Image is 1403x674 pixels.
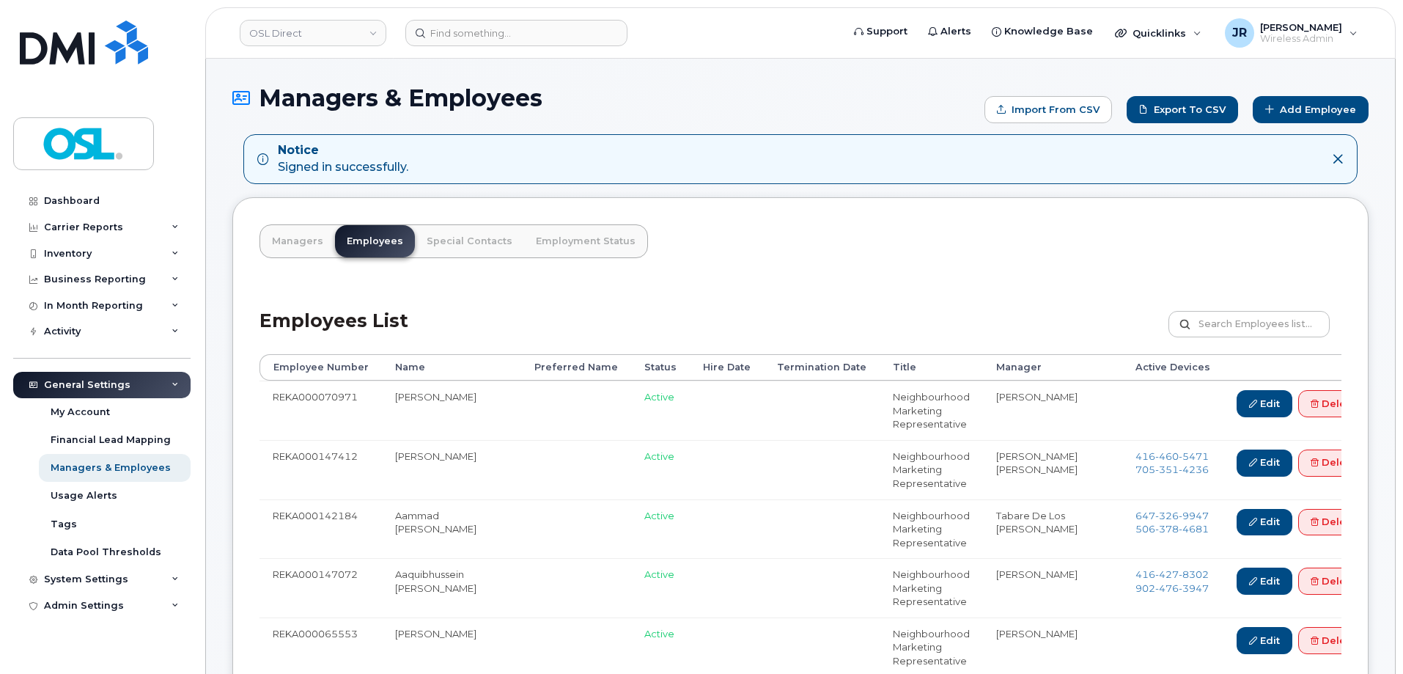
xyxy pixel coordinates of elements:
span: 351 [1155,464,1179,475]
h1: Managers & Employees [232,85,977,111]
a: Managers [260,225,335,257]
a: 4164278302 [1135,568,1209,580]
strong: Notice [278,142,408,159]
form: Import from CSV [984,96,1112,123]
a: Edit [1237,390,1292,417]
td: Neighbourhood Marketing Representative [880,499,983,559]
span: 705 [1135,464,1209,475]
li: [PERSON_NAME] [996,463,1109,477]
td: Aammad [PERSON_NAME] [382,499,521,559]
span: Active [644,391,674,403]
span: 5471 [1179,450,1209,462]
a: Edit [1237,509,1292,536]
td: REKA000142184 [259,499,382,559]
a: Edit [1237,568,1292,595]
li: [PERSON_NAME] [996,450,1109,464]
span: 378 [1155,523,1179,535]
span: 9947 [1179,510,1209,521]
td: REKA000147412 [259,440,382,499]
td: Neighbourhood Marketing Representative [880,440,983,499]
span: 506 [1135,523,1209,535]
li: [PERSON_NAME] [996,627,1109,641]
a: Delete [1298,509,1369,536]
th: Active Devices [1122,354,1223,381]
th: Title [880,354,983,381]
span: 8302 [1179,568,1209,580]
a: Employment Status [524,225,647,257]
th: Manager [983,354,1122,381]
a: 5063784681 [1135,523,1209,535]
th: Hire Date [690,354,764,381]
h2: Employees List [259,311,408,354]
span: 902 [1135,582,1209,594]
a: Delete [1298,450,1369,477]
span: 427 [1155,568,1179,580]
td: REKA000070971 [259,381,382,440]
a: 4164605471 [1135,450,1209,462]
a: Delete [1298,390,1369,417]
span: Active [644,568,674,580]
th: Termination Date [764,354,880,381]
td: Neighbourhood Marketing Representative [880,381,983,440]
a: Special Contacts [415,225,524,257]
span: 460 [1155,450,1179,462]
a: Add Employee [1253,96,1369,123]
a: Edit [1237,627,1292,654]
a: Employees [335,225,415,257]
td: [PERSON_NAME] [382,381,521,440]
th: Name [382,354,521,381]
li: Tabare De Los [PERSON_NAME] [996,509,1109,536]
th: Preferred Name [521,354,631,381]
li: [PERSON_NAME] [996,568,1109,582]
a: Edit [1237,450,1292,477]
li: [PERSON_NAME] [996,390,1109,404]
a: Delete [1298,627,1369,654]
a: 9024763947 [1135,582,1209,594]
span: 4681 [1179,523,1209,535]
span: Active [644,628,674,640]
a: 7053514236 [1135,464,1209,475]
th: Status [631,354,690,381]
span: 476 [1155,582,1179,594]
span: 326 [1155,510,1179,521]
a: 6473269947 [1135,510,1209,521]
a: Delete [1298,568,1369,595]
span: 4236 [1179,464,1209,475]
span: 3947 [1179,582,1209,594]
span: 416 [1135,568,1209,580]
td: [PERSON_NAME] [382,440,521,499]
td: Aaquibhussein [PERSON_NAME] [382,558,521,618]
a: Export to CSV [1127,96,1238,123]
span: 416 [1135,450,1209,462]
th: Employee Number [259,354,382,381]
span: Active [644,450,674,462]
td: REKA000147072 [259,558,382,618]
div: Signed in successfully. [278,142,408,176]
td: Neighbourhood Marketing Representative [880,558,983,618]
span: Active [644,510,674,521]
span: 647 [1135,510,1209,521]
